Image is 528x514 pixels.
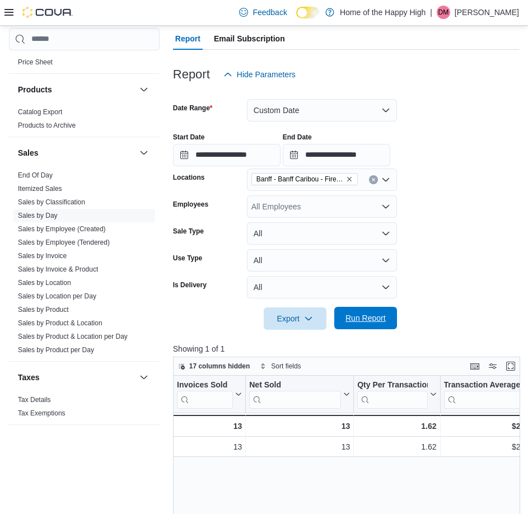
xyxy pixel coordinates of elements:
[437,6,450,19] div: Devan Malloy
[357,380,427,408] div: Qty Per Transaction
[18,306,69,314] a: Sales by Product
[357,419,436,433] div: 1.62
[9,393,160,424] div: Taxes
[9,55,160,73] div: Pricing
[18,121,76,130] span: Products to Archive
[177,380,242,408] button: Invoices Sold
[173,281,207,289] label: Is Delivery
[173,343,524,354] p: Showing 1 of 1
[173,200,208,209] label: Employees
[173,133,205,142] label: Start Date
[18,225,106,233] span: Sales by Employee (Created)
[18,171,53,179] a: End Of Day
[18,332,128,341] span: Sales by Product & Location per Day
[249,380,341,408] div: Net Sold
[18,305,69,314] span: Sales by Product
[18,292,96,300] a: Sales by Location per Day
[18,292,96,301] span: Sales by Location per Day
[455,6,519,19] p: [PERSON_NAME]
[18,108,62,116] a: Catalog Export
[255,359,305,373] button: Sort fields
[296,7,320,18] input: Dark Mode
[214,27,285,50] span: Email Subscription
[443,380,526,390] div: Transaction Average
[270,307,320,330] span: Export
[18,108,62,116] span: Catalog Export
[18,184,62,193] span: Itemized Sales
[438,6,449,19] span: DM
[334,307,397,329] button: Run Report
[369,175,378,184] button: Clear input
[173,68,210,81] h3: Report
[18,185,62,193] a: Itemized Sales
[18,58,53,67] span: Price Sheet
[18,396,51,404] a: Tax Details
[237,69,296,80] span: Hide Parameters
[486,359,499,373] button: Display options
[247,99,397,122] button: Custom Date
[504,359,517,373] button: Enter fullscreen
[18,372,135,383] button: Taxes
[18,147,135,158] button: Sales
[18,171,53,180] span: End Of Day
[18,345,94,354] span: Sales by Product per Day
[18,278,71,287] span: Sales by Location
[283,133,312,142] label: End Date
[137,371,151,384] button: Taxes
[18,225,106,233] a: Sales by Employee (Created)
[357,380,427,390] div: Qty Per Transaction
[18,372,40,383] h3: Taxes
[18,409,66,417] a: Tax Exemptions
[18,279,71,287] a: Sales by Location
[345,312,386,324] span: Run Report
[18,252,67,260] a: Sales by Invoice
[340,6,426,19] p: Home of the Happy High
[430,6,432,19] p: |
[247,222,397,245] button: All
[173,254,202,263] label: Use Type
[249,380,341,390] div: Net Sold
[18,212,58,219] a: Sales by Day
[9,105,160,137] div: Products
[249,419,350,433] div: 13
[251,173,358,185] span: Banff - Banff Caribou - Fire & Flower
[18,265,98,274] span: Sales by Invoice & Product
[18,198,85,206] a: Sales by Classification
[18,239,110,246] a: Sales by Employee (Tendered)
[18,122,76,129] a: Products to Archive
[381,202,390,211] button: Open list of options
[18,319,102,328] span: Sales by Product & Location
[18,198,85,207] span: Sales by Classification
[283,144,390,166] input: Press the down key to open a popover containing a calendar.
[18,409,66,418] span: Tax Exemptions
[256,174,344,185] span: Banff - Banff Caribou - Fire & Flower
[18,346,94,354] a: Sales by Product per Day
[9,169,160,361] div: Sales
[18,58,53,66] a: Price Sheet
[219,63,300,86] button: Hide Parameters
[173,173,205,182] label: Locations
[18,238,110,247] span: Sales by Employee (Tendered)
[249,380,350,408] button: Net Sold
[346,176,353,183] button: Remove Banff - Banff Caribou - Fire & Flower from selection in this group
[189,362,250,371] span: 17 columns hidden
[271,362,301,371] span: Sort fields
[177,380,233,390] div: Invoices Sold
[18,333,128,340] a: Sales by Product & Location per Day
[249,440,350,454] div: 13
[173,144,281,166] input: Press the down key to open a popover containing a calendar.
[177,440,242,454] div: 13
[247,249,397,272] button: All
[381,175,390,184] button: Open list of options
[235,1,291,24] a: Feedback
[253,7,287,18] span: Feedback
[18,147,39,158] h3: Sales
[176,419,242,433] div: 13
[173,227,204,236] label: Sale Type
[173,104,213,113] label: Date Range
[264,307,326,330] button: Export
[174,359,255,373] button: 17 columns hidden
[357,380,436,408] button: Qty Per Transaction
